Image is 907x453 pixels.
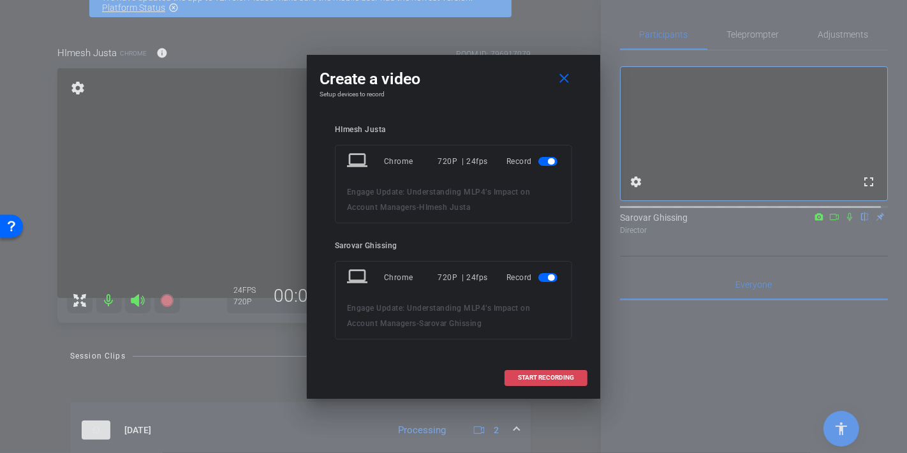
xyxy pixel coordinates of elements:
[320,68,587,91] div: Create a video
[384,150,438,173] div: Chrome
[347,266,370,289] mat-icon: laptop
[505,370,587,386] button: START RECORDING
[438,150,489,173] div: 720P | 24fps
[420,203,471,212] span: HImesh Justa
[518,375,574,381] span: START RECORDING
[320,91,587,98] h4: Setup devices to record
[557,71,573,87] mat-icon: close
[347,188,531,212] span: Engage Update: Understanding MLP4’s Impact on Account Managers
[506,150,560,173] div: Record
[417,203,420,212] span: -
[335,125,572,135] div: HImesh Justa
[438,266,489,289] div: 720P | 24fps
[384,266,438,289] div: Chrome
[347,150,370,173] mat-icon: laptop
[347,304,531,328] span: Engage Update: Understanding MLP4’s Impact on Account Managers
[417,319,420,328] span: -
[420,319,482,328] span: Sarovar Ghissing
[335,241,572,251] div: Sarovar Ghissing
[506,266,560,289] div: Record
